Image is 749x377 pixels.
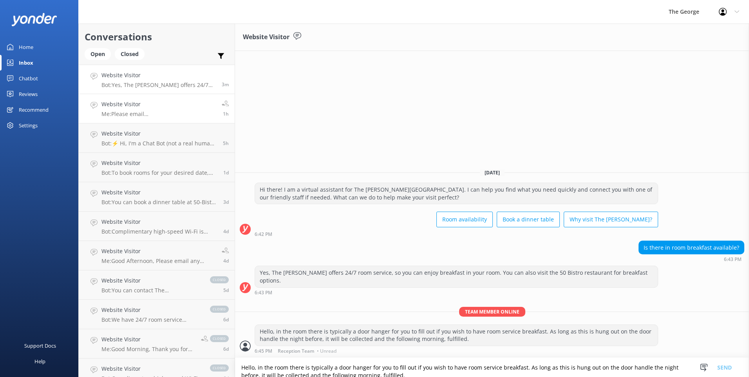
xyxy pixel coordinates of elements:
[101,169,217,176] p: Bot: To book rooms for your desired date, please visit our website at [URL][DOMAIN_NAME]. If you ...
[101,71,216,80] h4: Website Visitor
[223,316,229,323] span: 01:55pm 13-Aug-2025 (UTC +12:00) Pacific/Auckland
[724,257,742,262] strong: 6:43 PM
[317,349,337,353] span: • Unread
[255,290,272,295] strong: 6:43 PM
[223,346,229,352] span: 11:49am 13-Aug-2025 (UTC +12:00) Pacific/Auckland
[210,306,229,313] span: closed
[101,316,202,323] p: Bot: We have 24/7 room service available at the hotel. You can view the menu and learn more about...
[459,307,525,317] span: Team member online
[223,169,229,176] span: 11:52am 18-Aug-2025 (UTC +12:00) Pacific/Auckland
[223,140,229,147] span: 01:18pm 19-Aug-2025 (UTC +12:00) Pacific/Auckland
[19,39,33,55] div: Home
[101,228,217,235] p: Bot: Complimentary high-speed Wi-Fi is available to guests for multiple devices. A password will ...
[79,329,235,359] a: Website VisitorMe:Good Morning, Thank you for your recent enquiry. Please provide your name and c...
[101,335,195,344] h4: Website Visitor
[480,169,505,176] span: [DATE]
[79,65,235,94] a: Website VisitorBot:Yes, The [PERSON_NAME] offers 24/7 room service, so you can enjoy breakfast in...
[79,212,235,241] a: Website VisitorBot:Complimentary high-speed Wi-Fi is available to guests for multiple devices. A ...
[101,100,216,109] h4: Website Visitor
[497,212,560,227] button: Book a dinner table
[85,48,111,60] div: Open
[255,325,658,346] div: Hello, in the room there is typically a door hanger for you to fill out if you wish to have room ...
[223,199,229,205] span: 09:55am 16-Aug-2025 (UTC +12:00) Pacific/Auckland
[101,276,202,285] h4: Website Visitor
[101,247,216,256] h4: Website Visitor
[101,257,216,265] p: Me: Good Afternoon, Please email any reservation's enquiries to [EMAIL_ADDRESS][DOMAIN_NAME]
[79,123,235,153] a: Website VisitorBot:⚡ Hi, I'm a Chat Bot (not a real human), so I don't have all the answers. I do...
[101,188,217,197] h4: Website Visitor
[255,290,658,295] div: 06:43pm 19-Aug-2025 (UTC +12:00) Pacific/Auckland
[255,232,272,237] strong: 6:42 PM
[19,86,38,102] div: Reviews
[79,94,235,123] a: Website VisitorMe:Please email conferences@thegeorge,com for [DATE] inquiries1h
[79,300,235,329] a: Website VisitorBot:We have 24/7 room service available at the hotel. You can view the menu and le...
[223,111,229,117] span: 04:57pm 19-Aug-2025 (UTC +12:00) Pacific/Auckland
[12,13,57,26] img: yonder-white-logo.png
[101,82,216,89] p: Bot: Yes, The [PERSON_NAME] offers 24/7 room service, so you can enjoy breakfast in your room. Yo...
[639,256,744,262] div: 06:43pm 19-Aug-2025 (UTC +12:00) Pacific/Auckland
[255,183,658,204] div: Hi there! I am a virtual assistant for The [PERSON_NAME][GEOGRAPHIC_DATA]. I can help you find wh...
[79,241,235,270] a: Website VisitorMe:Good Afternoon, Please email any reservation's enquiries to [EMAIL_ADDRESS][DOM...
[223,257,229,264] span: 12:11pm 15-Aug-2025 (UTC +12:00) Pacific/Auckland
[19,71,38,86] div: Chatbot
[101,111,216,118] p: Me: Please email conferences@thegeorge,com for [DATE] inquiries
[210,364,229,372] span: closed
[255,231,658,237] div: 06:42pm 19-Aug-2025 (UTC +12:00) Pacific/Auckland
[223,287,229,294] span: 10:15am 14-Aug-2025 (UTC +12:00) Pacific/Auckland
[19,102,49,118] div: Recommend
[101,199,217,206] p: Bot: You can book a dinner table at 50-Bistro using their online availability and booking functio...
[19,118,38,133] div: Settings
[101,287,202,294] p: Bot: You can contact The [PERSON_NAME] via email at [EMAIL_ADDRESS][DOMAIN_NAME].
[278,349,314,353] span: Reception Team
[101,129,217,138] h4: Website Visitor
[639,241,744,254] div: Is there in room breakfast available?
[79,270,235,300] a: Website VisitorBot:You can contact The [PERSON_NAME] via email at [EMAIL_ADDRESS][DOMAIN_NAME].cl...
[222,81,229,88] span: 06:43pm 19-Aug-2025 (UTC +12:00) Pacific/Auckland
[243,32,289,42] h3: Website Visitor
[210,335,229,342] span: closed
[564,212,658,227] button: Why visit The [PERSON_NAME]?
[115,48,145,60] div: Closed
[223,228,229,235] span: 04:21pm 15-Aug-2025 (UTC +12:00) Pacific/Auckland
[101,306,202,314] h4: Website Visitor
[101,217,217,226] h4: Website Visitor
[34,353,45,369] div: Help
[255,349,272,353] strong: 6:45 PM
[210,276,229,283] span: closed
[79,153,235,182] a: Website VisitorBot:To book rooms for your desired date, please visit our website at [URL][DOMAIN_...
[101,364,202,373] h4: Website Visitor
[24,338,56,353] div: Support Docs
[19,55,33,71] div: Inbox
[101,346,195,353] p: Me: Good Morning, Thank you for your recent enquiry. Please provide your name and contact details...
[255,348,658,353] div: 06:45pm 19-Aug-2025 (UTC +12:00) Pacific/Auckland
[85,29,229,44] h2: Conversations
[85,49,115,58] a: Open
[79,182,235,212] a: Website VisitorBot:You can book a dinner table at 50-Bistro using their online availability and b...
[255,266,658,287] div: Yes, The [PERSON_NAME] offers 24/7 room service, so you can enjoy breakfast in your room. You can...
[115,49,148,58] a: Closed
[101,140,217,147] p: Bot: ⚡ Hi, I'm a Chat Bot (not a real human), so I don't have all the answers. I don't have the a...
[101,159,217,167] h4: Website Visitor
[436,212,493,227] button: Room availability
